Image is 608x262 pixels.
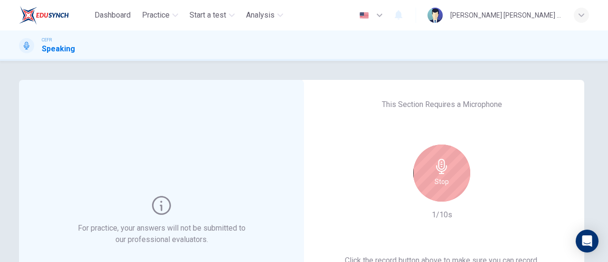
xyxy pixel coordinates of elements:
[432,209,452,221] h6: 1/10s
[246,10,275,21] span: Analysis
[427,8,443,23] img: Profile picture
[42,37,52,43] span: CEFR
[358,12,370,19] img: en
[95,10,131,21] span: Dashboard
[142,10,170,21] span: Practice
[42,43,75,55] h1: Speaking
[19,6,69,25] img: EduSynch logo
[138,7,182,24] button: Practice
[242,7,287,24] button: Analysis
[91,7,134,24] button: Dashboard
[450,10,562,21] div: [PERSON_NAME] [PERSON_NAME] JEPRINUS
[435,176,449,187] h6: Stop
[190,10,226,21] span: Start a test
[382,99,502,110] h6: This Section Requires a Microphone
[19,6,91,25] a: EduSynch logo
[186,7,238,24] button: Start a test
[576,230,598,252] div: Open Intercom Messenger
[76,223,247,245] h6: For practice, your answers will not be submitted to our professional evaluators.
[413,145,470,202] button: Stop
